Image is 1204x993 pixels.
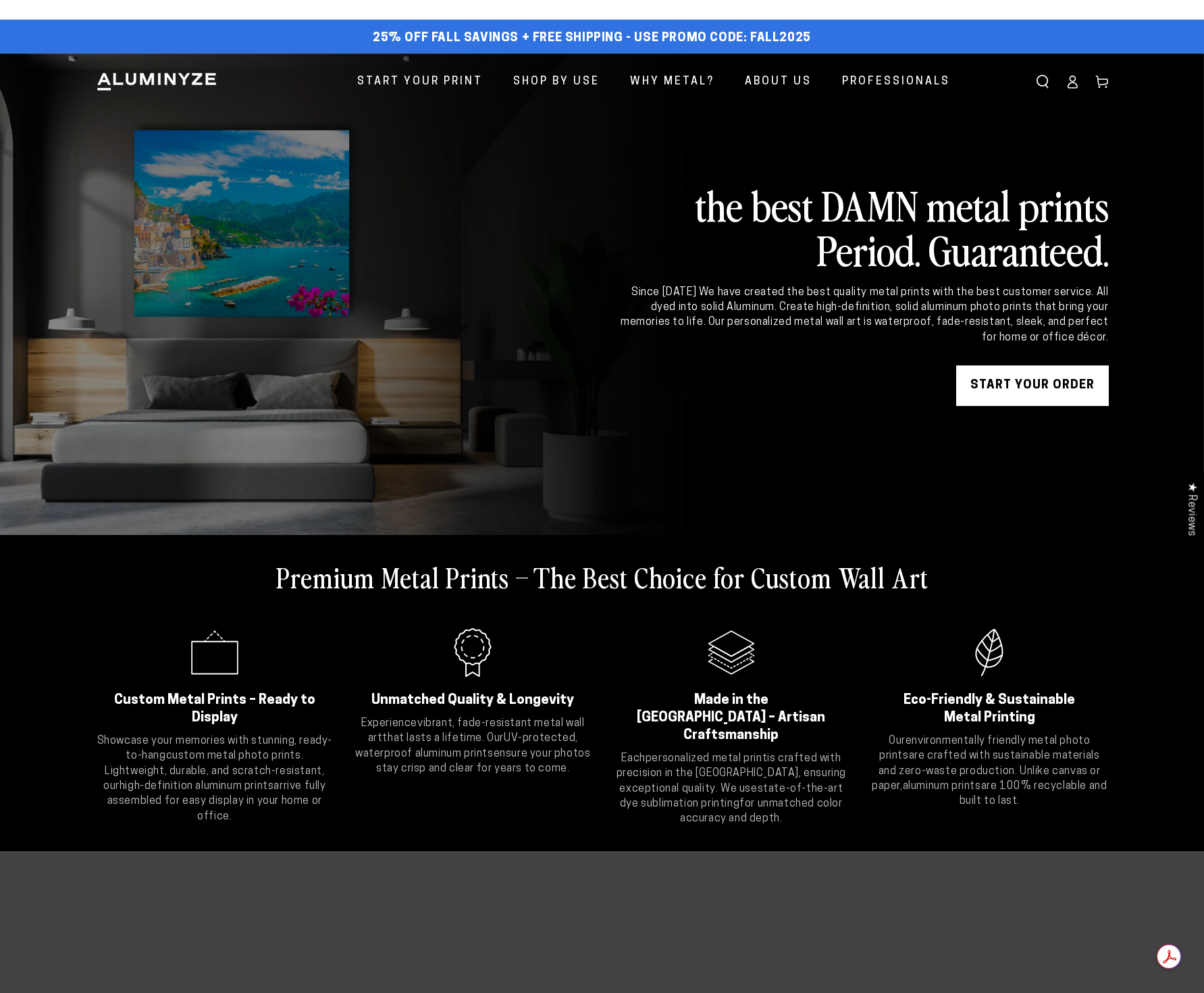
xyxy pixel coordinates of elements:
[354,716,592,777] p: Experience that lasts a lifetime. Our ensure your photos stay crisp and clear for years to come.
[166,750,301,761] strong: custom metal photo prints
[630,72,714,92] span: Why Metal?
[96,72,217,92] img: Aluminyze
[371,692,575,709] h2: Unmatched Quality & Longevity
[887,692,1092,727] h2: Eco-Friendly & Sustainable Metal Printing
[620,64,725,100] a: Why Metal?
[1028,67,1057,97] summary: Search our site
[612,751,851,827] p: Each is crafted with precision in the [GEOGRAPHIC_DATA], ensuring exceptional quality. We use for...
[879,736,1090,761] strong: environmentally friendly metal photo prints
[368,718,585,744] strong: vibrant, fade-resistant metal wall art
[357,72,483,92] span: Start Your Print
[745,72,812,92] span: About Us
[842,72,950,92] span: Professionals
[373,31,811,46] span: 25% off FALL Savings + Free Shipping - Use Promo Code: FALL2025
[619,182,1109,272] h2: the best DAMN metal prints Period. Guaranteed.
[276,559,928,594] h2: Premium Metal Prints – The Best Choice for Custom Wall Art
[629,692,834,744] h2: Made in the [GEOGRAPHIC_DATA] – Artisan Craftsmanship
[513,72,600,92] span: Shop By Use
[956,365,1109,406] a: START YOUR Order
[620,784,843,809] strong: state-of-the-art dye sublimation printing
[503,64,610,100] a: Shop By Use
[355,733,578,759] strong: UV-protected, waterproof aluminum prints
[1178,472,1204,546] div: Click to open Judge.me floating reviews tab
[903,781,981,792] strong: aluminum prints
[120,781,274,792] strong: high-definition aluminum prints
[870,734,1109,809] p: Our are crafted with sustainable materials and zero-waste production. Unlike canvas or paper, are...
[113,692,317,727] h2: Custom Metal Prints – Ready to Display
[832,64,960,100] a: Professionals
[347,64,493,100] a: Start Your Print
[646,753,767,764] strong: personalized metal print
[735,64,822,100] a: About Us
[619,285,1109,346] div: Since [DATE] We have created the best quality metal prints with the best customer service. All dy...
[96,734,334,824] p: Showcase your memories with stunning, ready-to-hang . Lightweight, durable, and scratch-resistant...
